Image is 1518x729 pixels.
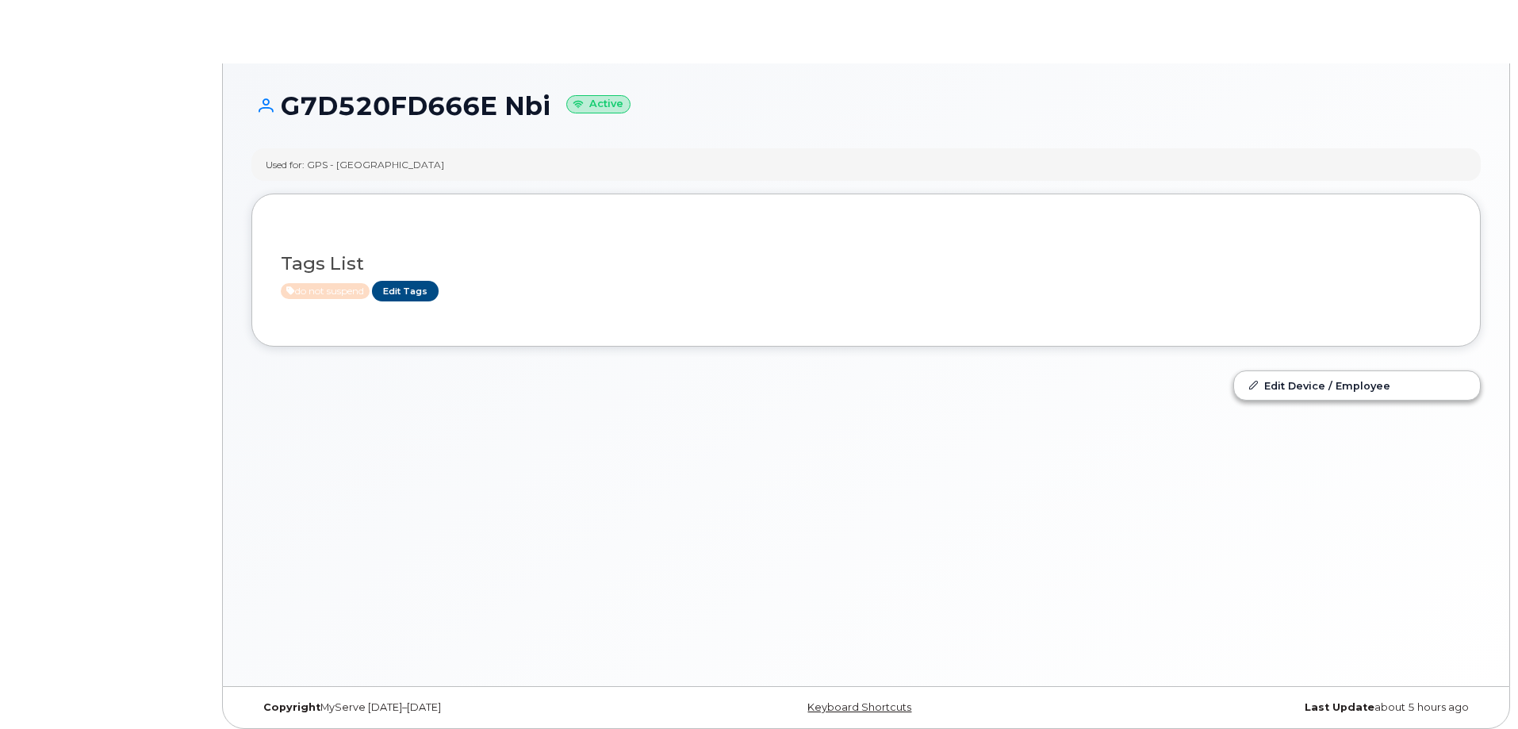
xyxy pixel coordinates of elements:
[263,701,320,713] strong: Copyright
[266,158,444,171] div: Used for: GPS - [GEOGRAPHIC_DATA]
[281,283,370,299] span: Active
[372,281,439,301] a: Edit Tags
[807,701,911,713] a: Keyboard Shortcuts
[251,92,1481,120] h1: G7D520FD666E Nbi
[281,254,1451,274] h3: Tags List
[1071,701,1481,714] div: about 5 hours ago
[566,95,631,113] small: Active
[1305,701,1374,713] strong: Last Update
[1234,371,1480,400] a: Edit Device / Employee
[251,701,661,714] div: MyServe [DATE]–[DATE]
